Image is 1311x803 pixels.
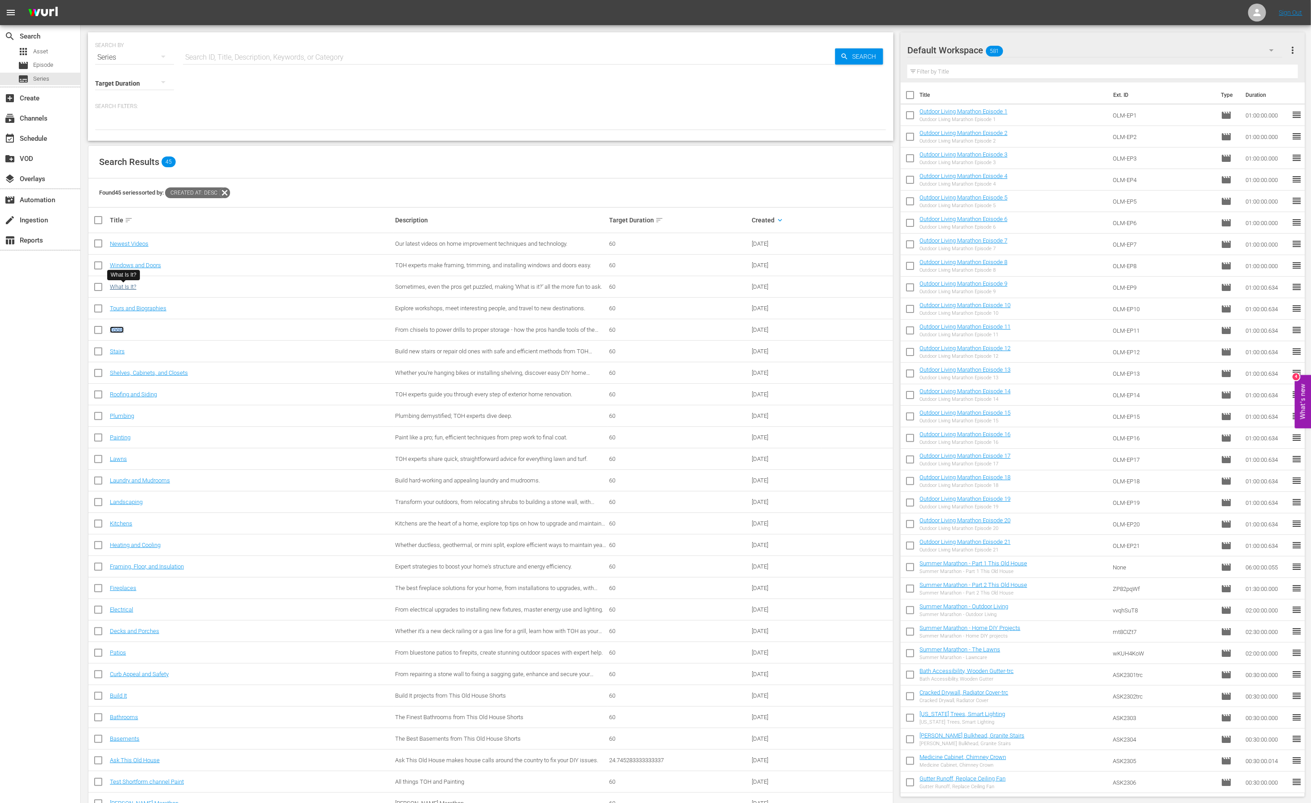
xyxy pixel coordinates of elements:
div: 4 [1293,373,1300,380]
span: reorder [1291,325,1302,335]
span: Whether it's a new deck railing or a gas line for a grill, learn how with TOH as your guide. [395,628,602,641]
td: OLM-EP13 [1109,363,1217,384]
span: Episode [1221,648,1232,659]
span: more_vert [1287,45,1298,56]
div: Description [395,217,606,224]
div: [DATE] [752,326,820,333]
a: Tools [110,326,124,333]
a: Stairs [110,348,125,355]
div: What Is It? [111,271,136,279]
td: ZP82pqWf [1109,578,1217,599]
a: [PERSON_NAME] Bulkhead, Granite Stairs [919,732,1024,739]
td: vvqhSuT8 [1109,599,1217,621]
div: Outdoor Living Marathon Episode 17 [919,461,1010,467]
span: Episode [1221,519,1232,530]
span: reorder [1291,368,1302,378]
a: Test Shortform channel Paint [110,778,184,785]
a: [US_STATE] Trees, Smart Lighting [919,711,1005,717]
a: Outdoor Living Marathon Episode 1 [919,108,1007,115]
div: [DATE] [752,585,820,591]
td: OLM-EP10 [1109,298,1217,320]
a: Medicine Cabinet, Chimney Crown [919,754,1006,760]
a: Basements [110,735,139,742]
a: Plumbing [110,412,134,419]
span: sort [125,216,133,224]
span: reorder [1291,647,1302,658]
div: [DATE] [752,434,820,441]
div: Series [95,45,174,70]
a: Bathrooms [110,714,138,721]
span: reorder [1291,239,1302,249]
td: OLM-EP5 [1109,191,1217,212]
span: Episode [1221,196,1232,207]
a: Bath Accessibility, Wooden Gutter-trc [919,668,1014,674]
a: Shelves, Cabinets, and Closets [110,369,188,376]
a: Build It [110,692,127,699]
td: 01:00:00.634 [1242,277,1291,298]
span: Episode [1221,497,1232,508]
th: Ext. ID [1108,82,1215,108]
td: OLM-EP15 [1109,406,1217,427]
span: reorder [1291,454,1302,464]
div: Bath Accessibility, Wooden Gutter [919,676,1014,682]
span: Channels [4,113,15,124]
span: Episode [33,61,53,69]
span: TOH experts share quick, straightforward advice for everything lawn and turf. [395,456,588,462]
div: Created [752,215,820,226]
span: Whether ductless, geothermal, or mini split, explore efficient ways to maintain year-round comfort. [395,542,606,555]
span: reorder [1291,561,1302,572]
span: Episode [1221,153,1232,164]
div: 60 [609,283,749,290]
a: Decks and Porches [110,628,159,634]
td: OLM-EP20 [1109,513,1217,535]
a: Outdoor Living Marathon Episode 14 [919,388,1010,395]
span: Our latest videos on home improvement techniques and technology. [395,240,567,247]
div: Outdoor Living Marathon Episode 2 [919,138,1007,144]
div: Outdoor Living Marathon Episode 3 [919,160,1007,165]
span: reorder [1291,475,1302,486]
td: OLM-EP9 [1109,277,1217,298]
div: 60 [609,369,749,376]
a: Outdoor Living Marathon Episode 3 [919,151,1007,158]
a: Outdoor Living Marathon Episode 17 [919,452,1010,459]
a: Lawns [110,456,127,462]
div: [DATE] [752,563,820,570]
div: [DATE] [752,348,820,355]
div: Outdoor Living Marathon Episode 13 [919,375,1010,381]
span: reorder [1291,432,1302,443]
span: reorder [1291,540,1302,551]
div: [DATE] [752,542,820,548]
span: Schedule [4,133,15,144]
span: From repairing a stone wall to fixing a sagging gate, enhance and secure your home. [395,671,593,684]
a: Outdoor Living Marathon Episode 18 [919,474,1010,481]
td: 01:00:00.000 [1242,126,1291,148]
td: OLM-EP17 [1109,449,1217,470]
span: reorder [1291,152,1302,163]
a: Summer Marathon - Part 1 This Old House [919,560,1027,567]
span: Episode [1221,390,1232,400]
td: 06:00:00.055 [1242,556,1291,578]
a: Summer Marathon - Home DIY Projects [919,625,1020,631]
a: Outdoor Living Marathon Episode 9 [919,280,1007,287]
a: Summer Marathon - The Lawns [919,646,1000,653]
div: Outdoor Living Marathon Episode 15 [919,418,1010,424]
td: 01:00:00.000 [1242,169,1291,191]
div: [DATE] [752,283,820,290]
div: 60 [609,412,749,419]
span: Expert strategies to boost your home's structure and energy efficiency. [395,563,572,570]
span: Episode [18,60,29,71]
a: Outdoor Living Marathon Episode 2 [919,130,1007,136]
span: Automation [4,195,15,205]
span: Episode [1221,260,1232,271]
div: Outdoor Living Marathon Episode 9 [919,289,1007,295]
a: Landscaping [110,499,143,505]
span: reorder [1291,604,1302,615]
a: Ask This Old House [110,757,160,764]
div: [DATE] [752,262,820,269]
div: [DATE] [752,628,820,634]
a: Outdoor Living Marathon Episode 4 [919,173,1007,179]
span: 581 [986,42,1003,61]
div: Summer Marathon - Part 2 This Old House [919,590,1027,596]
a: Painting [110,434,131,441]
div: 60 [609,671,749,677]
